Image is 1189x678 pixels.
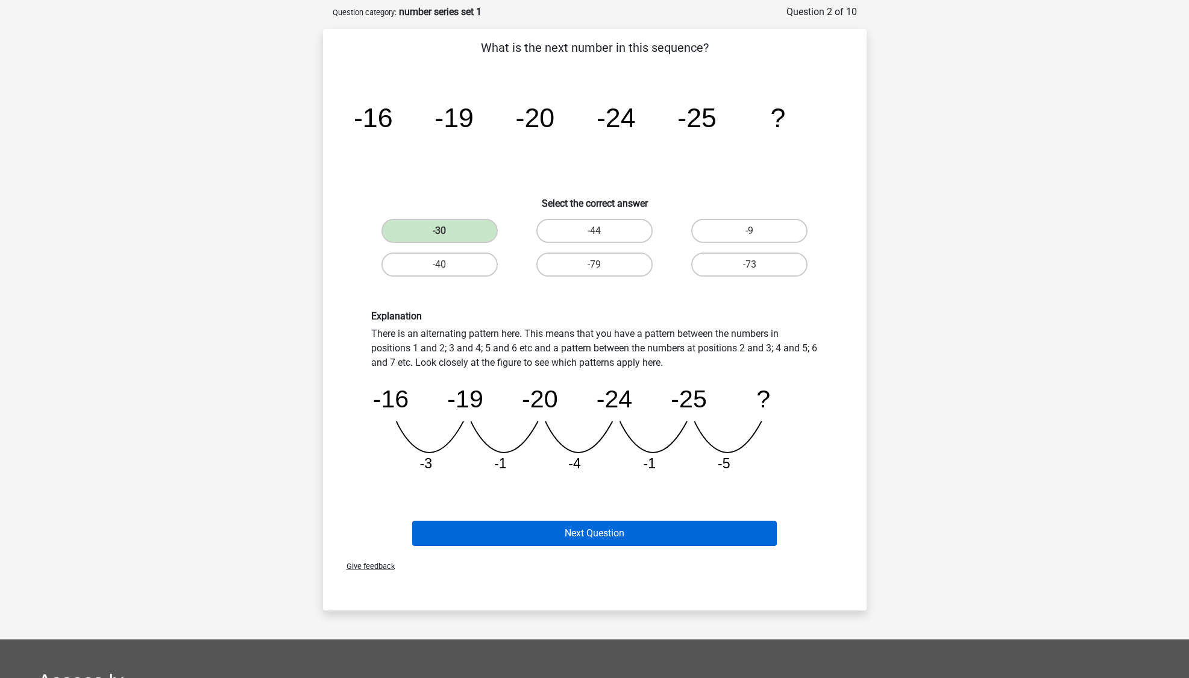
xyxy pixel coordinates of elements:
div: Question 2 of 10 [786,5,857,19]
tspan: -19 [447,385,483,413]
tspan: -24 [596,385,632,413]
strong: number series set 1 [399,6,482,17]
div: There is an alternating pattern here. This means that you have a pattern between the numbers in p... [362,310,827,482]
label: -73 [691,253,808,277]
tspan: ? [770,102,785,133]
label: -30 [381,219,498,243]
label: -40 [381,253,498,277]
tspan: -3 [419,456,432,471]
tspan: -20 [522,385,558,413]
small: Question category: [333,8,397,17]
tspan: -25 [671,385,707,413]
tspan: -5 [717,456,730,471]
label: -79 [536,253,653,277]
p: What is the next number in this sequence? [342,39,847,57]
tspan: -4 [568,456,581,471]
tspan: -1 [643,456,656,471]
h6: Explanation [371,310,818,322]
tspan: -16 [353,102,392,133]
label: -9 [691,219,808,243]
button: Next Question [412,521,777,546]
span: Give feedback [337,562,395,571]
tspan: ? [756,385,770,413]
tspan: -24 [596,102,635,133]
label: -44 [536,219,653,243]
tspan: -20 [515,102,554,133]
tspan: -25 [677,102,717,133]
tspan: -1 [494,456,506,471]
tspan: -19 [435,102,474,133]
tspan: -16 [372,385,409,413]
h6: Select the correct answer [342,188,847,209]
